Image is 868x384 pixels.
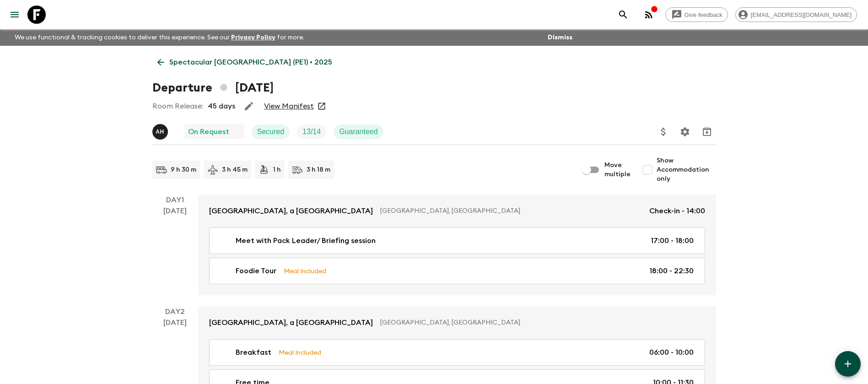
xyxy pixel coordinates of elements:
button: AH [152,124,170,140]
p: [GEOGRAPHIC_DATA], a [GEOGRAPHIC_DATA] [209,206,373,216]
button: menu [5,5,24,24]
a: Privacy Policy [231,34,275,41]
span: [EMAIL_ADDRESS][DOMAIN_NAME] [746,11,857,18]
p: 3 h 18 m [307,165,330,174]
a: Meet with Pack Leader/ Briefing session17:00 - 18:00 [209,227,705,254]
p: On Request [188,126,229,137]
p: [GEOGRAPHIC_DATA], [GEOGRAPHIC_DATA] [380,318,698,327]
p: Secured [257,126,285,137]
a: BreakfastMeal Included06:00 - 10:00 [209,339,705,366]
p: [GEOGRAPHIC_DATA], [GEOGRAPHIC_DATA] [380,206,642,216]
a: [GEOGRAPHIC_DATA], a [GEOGRAPHIC_DATA][GEOGRAPHIC_DATA], [GEOGRAPHIC_DATA] [198,306,716,339]
button: Archive (Completed, Cancelled or Unsynced Departures only) [698,123,716,141]
p: Check-in - 14:00 [649,206,705,216]
div: Secured [252,124,290,139]
p: 3 h 45 m [222,165,248,174]
p: 18:00 - 22:30 [649,265,694,276]
p: Meal Included [279,347,321,357]
a: Give feedback [665,7,728,22]
div: [DATE] [163,206,187,295]
span: Show Accommodation only [657,156,716,184]
div: [EMAIL_ADDRESS][DOMAIN_NAME] [735,7,857,22]
button: search adventures [614,5,632,24]
a: [GEOGRAPHIC_DATA], a [GEOGRAPHIC_DATA][GEOGRAPHIC_DATA], [GEOGRAPHIC_DATA]Check-in - 14:00 [198,195,716,227]
p: Spectacular [GEOGRAPHIC_DATA] (PE1) • 2025 [169,57,332,68]
p: 9 h 30 m [171,165,196,174]
p: 06:00 - 10:00 [649,347,694,358]
p: We use functional & tracking cookies to deliver this experience. See our for more. [11,29,308,46]
p: Foodie Tour [236,265,276,276]
h1: Departure [DATE] [152,79,274,97]
a: Foodie TourMeal Included18:00 - 22:30 [209,258,705,284]
p: Breakfast [236,347,271,358]
button: Dismiss [545,31,575,44]
p: 1 h [273,165,281,174]
p: A H [156,128,164,135]
button: Settings [676,123,694,141]
p: 13 / 14 [302,126,321,137]
div: Trip Fill [297,124,326,139]
p: Guaranteed [339,126,378,137]
p: Meet with Pack Leader/ Briefing session [236,235,376,246]
p: 45 days [208,101,235,112]
span: Alejandro Huambo [152,127,170,134]
p: Day 2 [152,306,198,317]
p: Day 1 [152,195,198,206]
button: Update Price, Early Bird Discount and Costs [654,123,673,141]
span: Give feedback [679,11,728,18]
a: View Manifest [264,102,314,111]
p: 17:00 - 18:00 [651,235,694,246]
p: Room Release: [152,101,203,112]
p: Meal Included [284,266,326,276]
p: [GEOGRAPHIC_DATA], a [GEOGRAPHIC_DATA] [209,317,373,328]
span: Move multiple [604,161,631,179]
a: Spectacular [GEOGRAPHIC_DATA] (PE1) • 2025 [152,53,337,71]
